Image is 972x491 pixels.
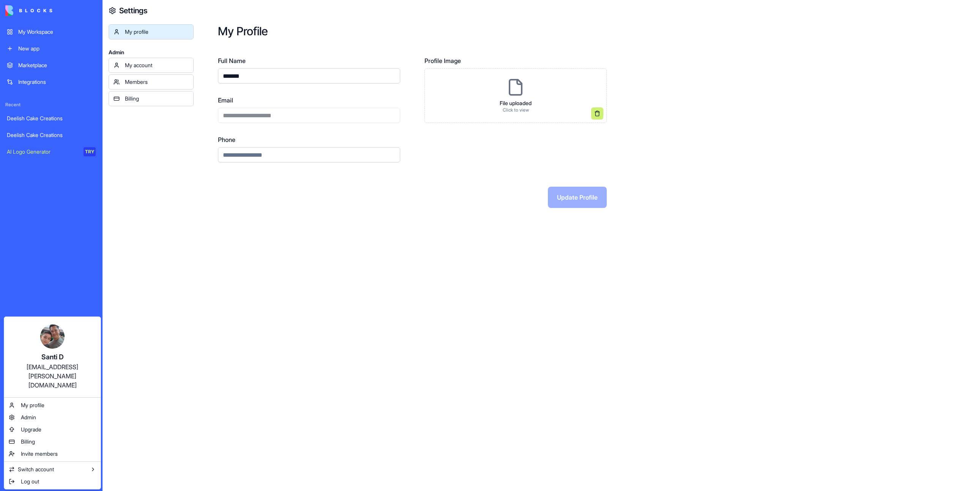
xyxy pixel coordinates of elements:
span: Upgrade [21,426,41,433]
a: Santi D[EMAIL_ADDRESS][PERSON_NAME][DOMAIN_NAME] [6,318,99,396]
div: [EMAIL_ADDRESS][PERSON_NAME][DOMAIN_NAME] [12,362,93,390]
a: Admin [6,411,99,423]
span: Recent [2,102,100,108]
span: Invite members [21,450,58,458]
a: My profile [6,399,99,411]
a: Billing [6,436,99,448]
a: Invite members [6,448,99,460]
div: AI Logo Generator [7,148,78,156]
div: Deelish Cake Creations [7,115,96,122]
span: Switch account [18,466,54,473]
span: Log out [21,478,39,485]
div: TRY [84,147,96,156]
span: My profile [21,401,44,409]
a: Upgrade [6,423,99,436]
img: ACg8ocIIcU0TLTrva3odJ1sJE6rc0_wTt6-1CV0mvU2YbrGriTx19wGbhA=s96-c [40,324,65,349]
div: Deelish Cake Creations [7,131,96,139]
div: Santi D [12,352,93,362]
span: Admin [21,414,36,421]
span: Billing [21,438,35,445]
